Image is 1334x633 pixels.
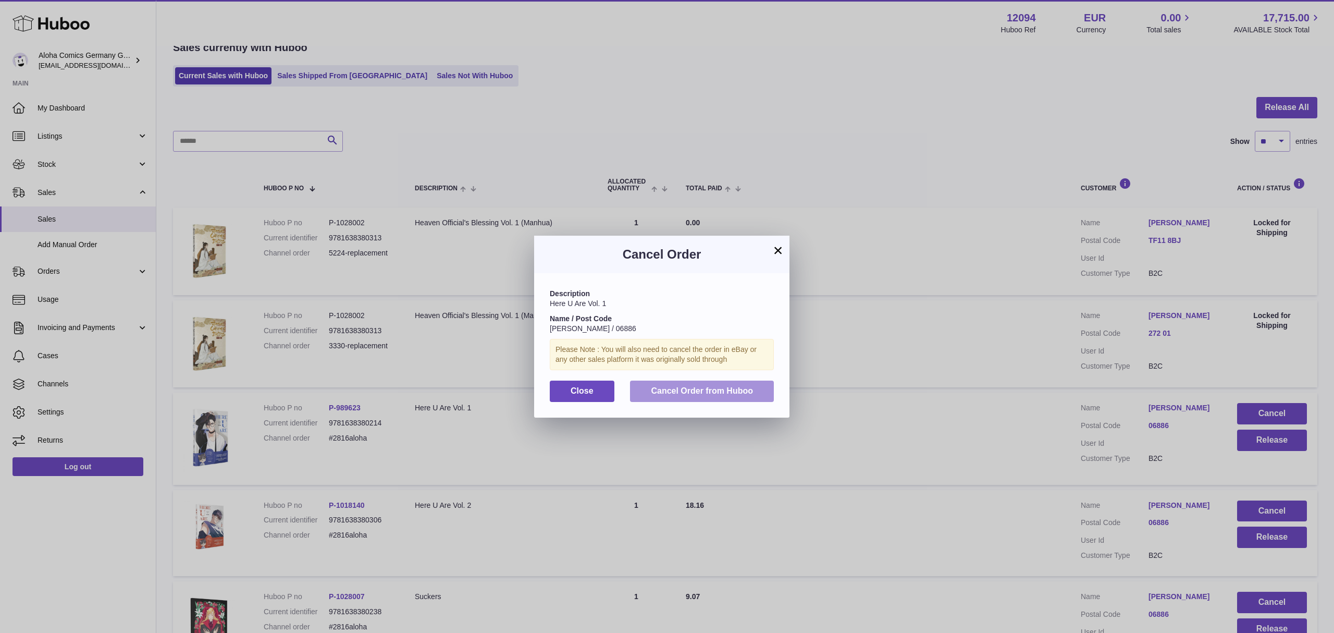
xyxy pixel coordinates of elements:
span: Close [571,386,594,395]
strong: Name / Post Code [550,314,612,323]
h3: Cancel Order [550,246,774,263]
div: Please Note : You will also need to cancel the order in eBay or any other sales platform it was o... [550,339,774,370]
button: × [772,244,784,257]
strong: Description [550,289,590,298]
span: Cancel Order from Huboo [651,386,753,395]
span: [PERSON_NAME] / 06886 [550,324,636,333]
button: Close [550,381,614,402]
span: Here U Are Vol. 1 [550,299,606,308]
button: Cancel Order from Huboo [630,381,774,402]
